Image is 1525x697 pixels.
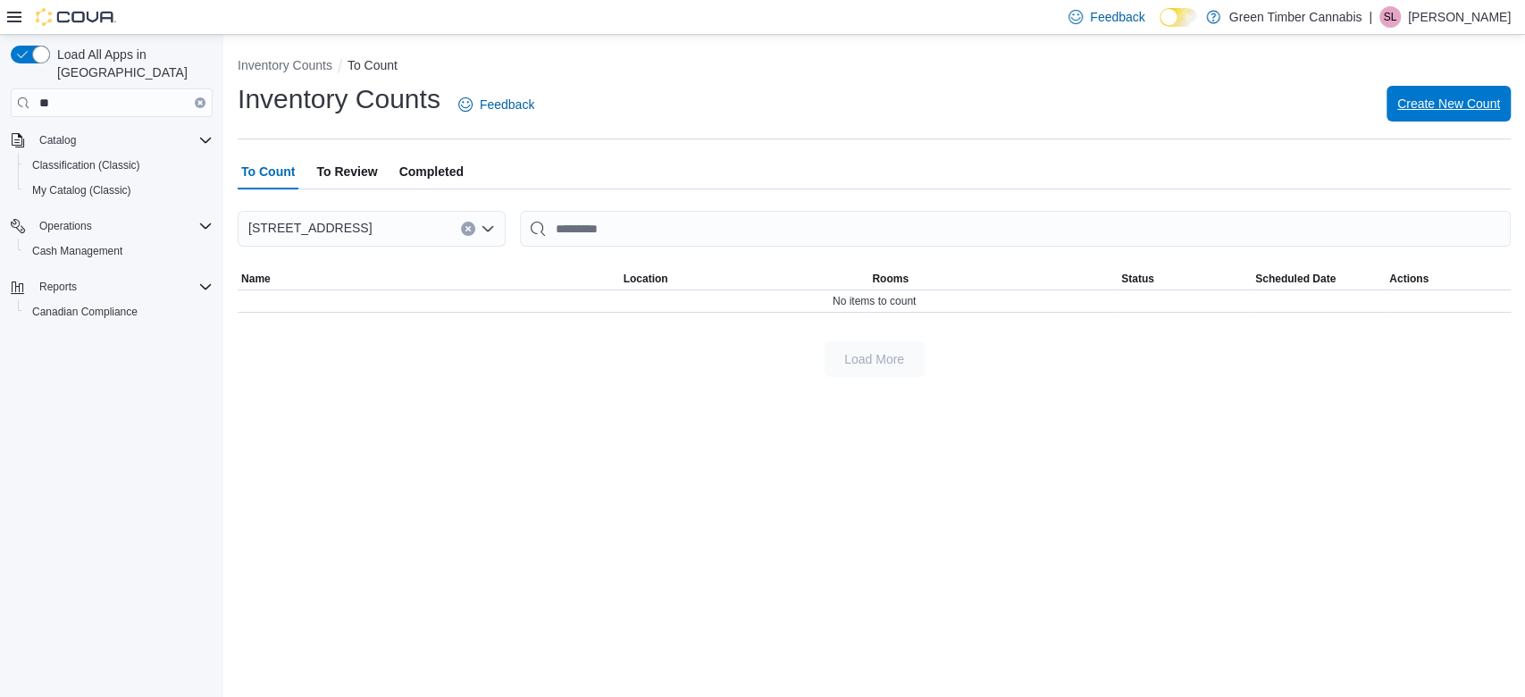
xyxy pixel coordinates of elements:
span: Rooms [872,272,909,286]
span: Operations [39,219,92,233]
span: Classification (Classic) [32,158,140,172]
span: Cash Management [25,240,213,262]
input: Dark Mode [1160,8,1197,27]
span: [STREET_ADDRESS] [248,217,372,239]
button: My Catalog (Classic) [18,178,220,203]
span: My Catalog (Classic) [32,183,131,197]
button: Cash Management [18,239,220,264]
a: Canadian Compliance [25,301,145,323]
button: Load More [825,341,925,377]
span: No items to count [833,294,916,308]
button: Reports [32,276,84,298]
p: | [1369,6,1372,28]
button: Scheduled Date [1252,268,1386,290]
button: Clear input [461,222,475,236]
span: Canadian Compliance [25,301,213,323]
nav: Complex example [11,121,213,371]
div: Shelley Leckey [1379,6,1401,28]
span: Actions [1389,272,1429,286]
button: Name [238,268,620,290]
span: SL [1384,6,1397,28]
p: [PERSON_NAME] [1408,6,1511,28]
span: Completed [399,154,464,189]
a: Cash Management [25,240,130,262]
span: Create New Count [1397,95,1500,113]
span: My Catalog (Classic) [25,180,213,201]
span: To Review [316,154,377,189]
span: Load All Apps in [GEOGRAPHIC_DATA] [50,46,213,81]
h1: Inventory Counts [238,81,440,117]
button: Status [1118,268,1252,290]
p: Green Timber Cannabis [1229,6,1362,28]
span: To Count [241,154,295,189]
span: Cash Management [32,244,122,258]
span: Classification (Classic) [25,155,213,176]
button: Catalog [32,130,83,151]
button: Operations [4,214,220,239]
span: Feedback [480,96,534,113]
span: Dark Mode [1160,27,1161,28]
button: Open list of options [481,222,495,236]
button: Location [620,268,869,290]
nav: An example of EuiBreadcrumbs [238,56,1511,78]
span: Catalog [32,130,213,151]
span: Catalog [39,133,76,147]
button: Catalog [4,128,220,153]
button: To Count [348,58,398,72]
span: Reports [39,280,77,294]
button: Clear input [195,97,205,108]
span: Name [241,272,271,286]
span: Status [1121,272,1154,286]
input: This is a search bar. After typing your query, hit enter to filter the results lower in the page. [520,211,1511,247]
span: Operations [32,215,213,237]
button: Canadian Compliance [18,299,220,324]
span: Location [624,272,668,286]
a: Feedback [451,87,541,122]
a: Classification (Classic) [25,155,147,176]
button: Inventory Counts [238,58,332,72]
span: Load More [844,350,904,368]
span: Reports [32,276,213,298]
button: Create New Count [1387,86,1511,122]
span: Feedback [1090,8,1144,26]
button: Reports [4,274,220,299]
button: Rooms [868,268,1118,290]
a: My Catalog (Classic) [25,180,138,201]
img: Cova [36,8,116,26]
button: Operations [32,215,99,237]
span: Canadian Compliance [32,305,138,319]
button: Classification (Classic) [18,153,220,178]
span: Scheduled Date [1255,272,1336,286]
